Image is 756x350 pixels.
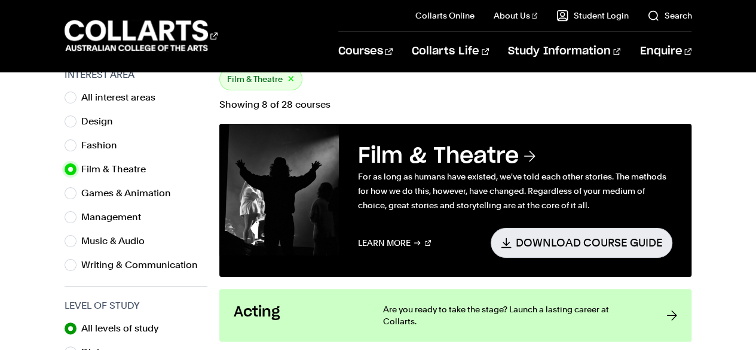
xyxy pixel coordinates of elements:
label: Film & Theatre [81,161,155,178]
a: Acting Are you ready to take the stage? Launch a lasting career at Collarts. [219,289,692,342]
a: About Us [494,10,538,22]
a: Learn More [358,228,431,257]
a: Enquire [639,32,691,71]
h3: Film & Theatre [358,143,673,169]
a: Study Information [508,32,620,71]
h3: Interest Area [65,68,207,82]
h3: Acting [234,303,359,321]
a: Search [647,10,691,22]
label: All levels of study [81,320,169,337]
a: Download Course Guide [491,228,672,257]
label: Fashion [81,137,127,154]
a: Courses [338,32,393,71]
a: Student Login [556,10,628,22]
p: Are you ready to take the stage? Launch a lasting career at Collarts. [383,303,643,327]
a: Collarts Online [415,10,475,22]
a: Collarts Life [412,32,489,71]
h3: Level of Study [65,299,207,313]
button: × [287,72,295,86]
div: Film & Theatre [219,68,302,90]
img: Film & Theatre [219,124,339,255]
label: Games & Animation [81,185,180,202]
label: Design [81,113,123,130]
label: Music & Audio [81,233,154,249]
div: Go to homepage [65,19,218,53]
label: All interest areas [81,89,165,106]
p: For as long as humans have existed, we've told each other stories. The methods for how we do this... [358,169,673,212]
label: Writing & Communication [81,257,207,273]
p: Showing 8 of 28 courses [219,100,692,109]
label: Management [81,209,151,226]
